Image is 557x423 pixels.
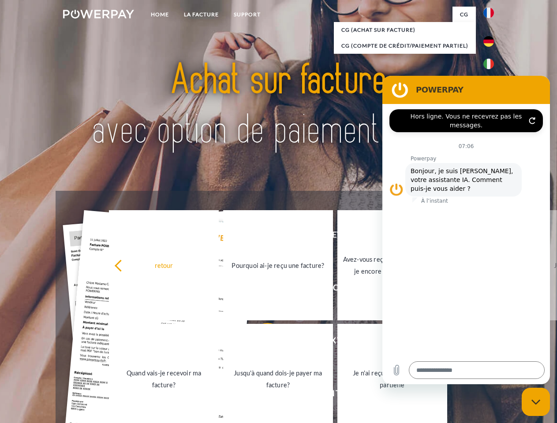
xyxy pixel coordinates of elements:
[228,367,328,391] div: Jusqu'à quand dois-je payer ma facture?
[114,259,213,271] div: retour
[114,367,213,391] div: Quand vais-je recevoir ma facture?
[176,7,226,22] a: LA FACTURE
[452,7,476,22] a: CG
[343,253,442,277] div: Avez-vous reçu mes paiements, ai-je encore un solde ouvert?
[483,7,494,18] img: fr
[143,7,176,22] a: Home
[228,259,328,271] div: Pourquoi ai-je reçu une facture?
[337,210,447,320] a: Avez-vous reçu mes paiements, ai-je encore un solde ouvert?
[84,42,473,169] img: title-powerpay_fr.svg
[483,36,494,47] img: de
[226,7,268,22] a: Support
[483,59,494,69] img: it
[343,367,442,391] div: Je n'ai reçu qu'une livraison partielle
[334,38,476,54] a: CG (Compte de crédit/paiement partiel)
[334,22,476,38] a: CG (achat sur facture)
[382,76,550,384] iframe: Fenêtre de messagerie
[522,388,550,416] iframe: Bouton de lancement de la fenêtre de messagerie, conversation en cours
[63,10,134,19] img: logo-powerpay-white.svg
